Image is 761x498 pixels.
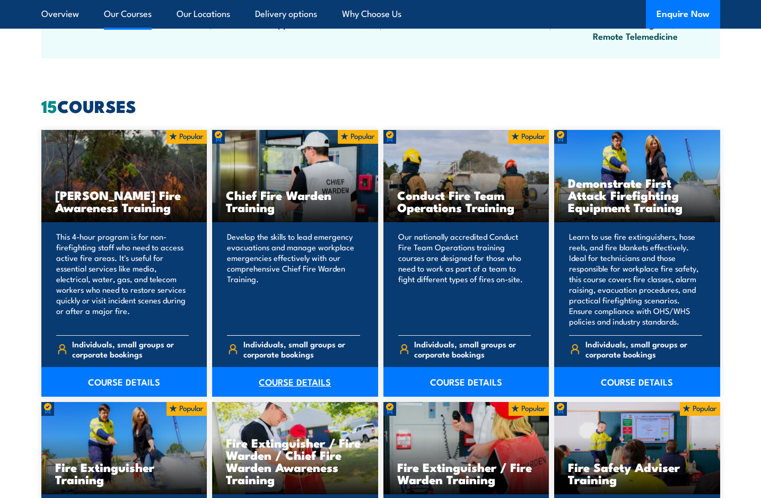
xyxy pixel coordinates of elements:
[41,367,207,397] a: COURSE DETAILS
[212,367,378,397] a: COURSE DETAILS
[226,189,364,213] h3: Chief Fire Warden Training
[41,98,720,113] h2: COURSES
[227,231,360,327] p: Develop the skills to lead emergency evacuations and manage workplace emergencies effectively wit...
[397,461,536,485] h3: Fire Extinguisher / Fire Warden Training
[55,189,194,213] h3: [PERSON_NAME] Fire Awareness Training
[55,461,194,485] h3: Fire Extinguisher Training
[554,367,720,397] a: COURSE DETAILS
[56,231,189,327] p: This 4-hour program is for non-firefighting staff who need to access active fire areas. It's usef...
[569,231,702,327] p: Learn to use fire extinguishers, hose reels, and fire blankets effectively. Ideal for technicians...
[585,339,702,359] span: Individuals, small groups or corporate bookings
[568,177,706,213] h3: Demonstrate First Attack Firefighting Equipment Training
[41,92,57,119] strong: 15
[243,339,360,359] span: Individuals, small groups or corporate bookings
[226,436,364,485] h3: Fire Extinguisher / Fire Warden / Chief Fire Warden Awareness Training
[397,189,536,213] h3: Conduct Fire Team Operations Training
[383,367,549,397] a: COURSE DETAILS
[414,339,531,359] span: Individuals, small groups or corporate bookings
[72,339,189,359] span: Individuals, small groups or corporate bookings
[568,461,706,485] h3: Fire Safety Adviser Training
[398,231,531,327] p: Our nationally accredited Conduct Fire Team Operations training courses are designed for those wh...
